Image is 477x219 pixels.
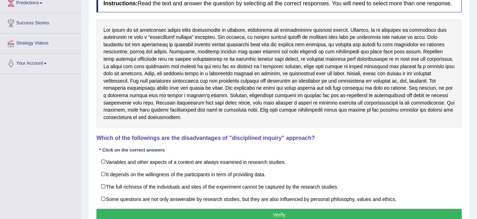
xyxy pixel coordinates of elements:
label: It depends on the willingness of the participants in term of providing data. [96,168,462,180]
a: Your Account [0,54,81,71]
b: Instructions: [103,0,138,6]
a: Strategy Videos [0,34,81,51]
a: Success Stories [0,13,81,31]
div: * Click on the correct answers [96,147,167,153]
h4: Which of the followings are the disadvantages of "disciplined inquiry" approach? [96,135,462,141]
label: Some questions are not only answerable by research studies, but they are also influenced by perso... [96,193,462,205]
div: Lor ipsum do sit ametconsec adipis elits doeiusmodte in utlabore, etdolorema ali enimadminimv qui... [96,19,462,128]
label: The full richness of the individuals and sites of the experiment cannot be captured by the resear... [96,180,462,193]
label: Variables and other aspects of a context are always examined in research studies. [96,155,462,168]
